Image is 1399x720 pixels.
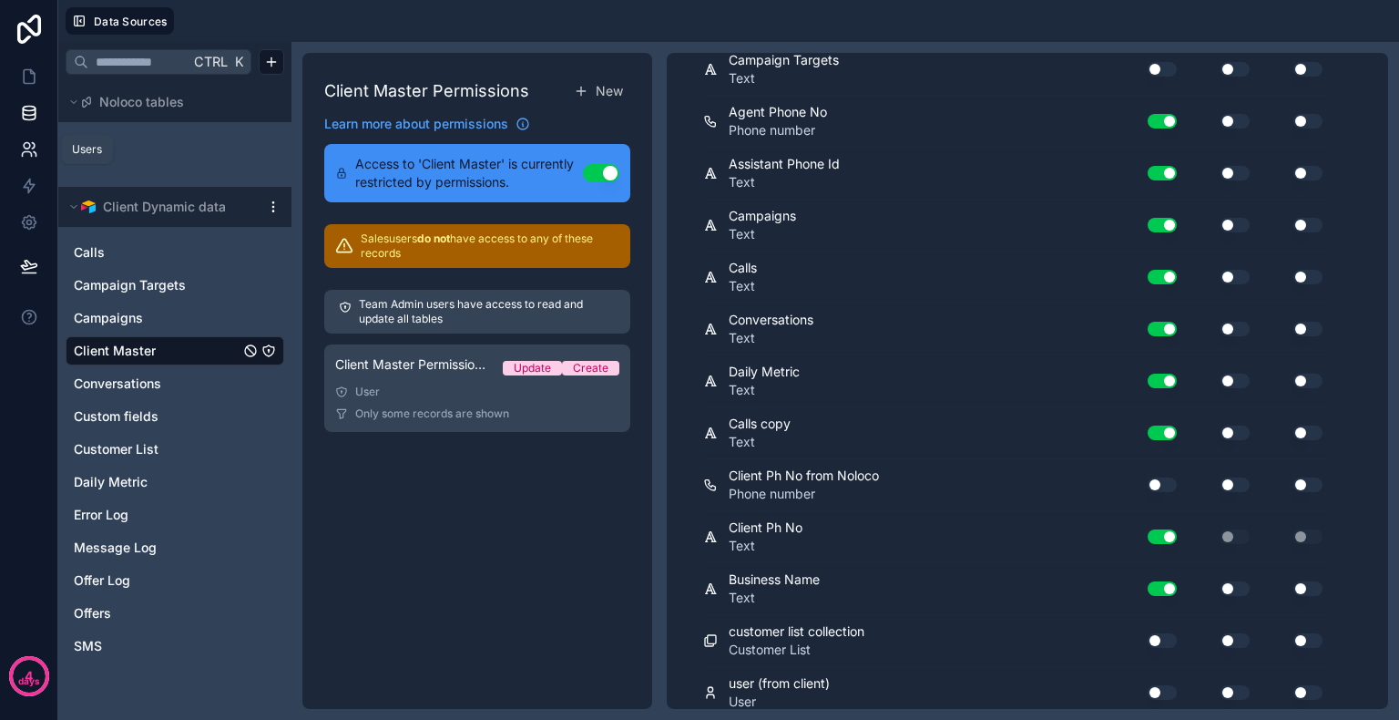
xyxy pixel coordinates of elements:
span: Custom fields [74,407,158,426]
span: New [596,82,623,100]
span: Text [729,329,813,347]
button: Airtable LogoClient Dynamic data [66,194,259,220]
span: Client Dynamic data [103,198,226,216]
div: Message Log [66,533,284,562]
span: Client Master [74,342,156,360]
span: Offer Log [74,571,130,590]
span: Phone number [729,121,827,139]
span: Text [729,173,840,191]
a: Client Master Permission 1UpdateCreateUserOnly some records are shown [324,345,630,432]
button: New [567,75,630,108]
span: Conversations [74,375,161,393]
a: Offer Log [74,571,240,590]
span: Calls [729,259,757,277]
p: 4 [25,667,33,685]
div: Campaign Targets [66,271,284,300]
div: Client Master [66,336,284,365]
a: Customer List [74,440,240,458]
span: SMS [74,637,102,655]
span: customer list collection [729,622,864,641]
a: Offers [74,604,240,622]
span: Data Sources [94,15,168,28]
a: User [74,139,221,157]
p: Sales users have access to any of these records [361,231,619,261]
div: Create [573,361,608,375]
p: Team Admin users have access to read and update all tables [359,297,616,326]
div: Update [514,361,551,375]
span: Campaigns [729,207,796,225]
span: Agent Phone No [729,103,827,121]
a: Campaigns [74,309,240,327]
span: Ctrl [192,50,230,73]
strong: do not [417,231,450,245]
span: Text [729,277,757,295]
a: Error Log [74,506,240,524]
span: Text [729,381,800,399]
span: Only some records are shown [355,406,509,421]
div: Customer List [66,435,284,464]
span: User [729,693,830,711]
span: Campaigns [74,309,143,327]
img: Airtable Logo [81,200,96,214]
span: K [232,56,245,68]
span: user (from client) [729,674,830,693]
span: Noloco tables [99,93,184,111]
span: Phone number [729,485,879,503]
p: days [18,674,40,689]
a: Message Log [74,539,240,557]
a: Campaign Targets [74,276,240,294]
div: Daily Metric [66,468,284,497]
a: Conversations [74,375,240,393]
span: Daily Metric [729,363,800,381]
a: Calls [74,243,240,262]
span: Calls copy [729,415,791,433]
span: Client Master Permission 1 [335,355,488,374]
div: User [66,133,284,162]
span: Campaign Targets [729,51,839,69]
a: Client Master [74,342,240,360]
span: Text [729,225,796,243]
span: Customer List [74,440,158,458]
h1: Client Master Permissions [324,78,529,104]
span: Text [729,69,839,87]
div: Error Log [66,500,284,530]
span: Learn more about permissions [324,115,508,133]
span: Assistant Phone Id [729,155,840,173]
span: Access to 'Client Master' is currently restricted by permissions. [355,155,583,191]
a: Learn more about permissions [324,115,530,133]
span: Conversations [729,311,813,329]
div: User [335,385,619,399]
div: Users [72,142,102,157]
span: Daily Metric [74,473,148,491]
span: Campaign Targets [74,276,186,294]
a: Custom fields [74,407,240,426]
span: Client Ph No from Noloco [729,467,879,485]
span: Text [729,589,820,607]
span: Business Name [729,571,820,589]
a: SMS [74,637,240,655]
div: Custom fields [66,402,284,431]
span: Customer List [729,641,864,659]
div: Offer Log [66,566,284,595]
div: Conversations [66,369,284,398]
div: Calls [66,238,284,267]
div: Campaigns [66,303,284,333]
span: Offers [74,604,111,622]
span: Text [729,537,802,555]
span: Message Log [74,539,157,557]
span: Client Ph No [729,519,802,537]
div: SMS [66,632,284,661]
div: Offers [66,599,284,628]
span: Text [729,433,791,451]
a: Daily Metric [74,473,240,491]
button: Noloco tables [66,89,273,115]
span: Error Log [74,506,128,524]
button: Data Sources [66,7,174,35]
span: Calls [74,243,105,262]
